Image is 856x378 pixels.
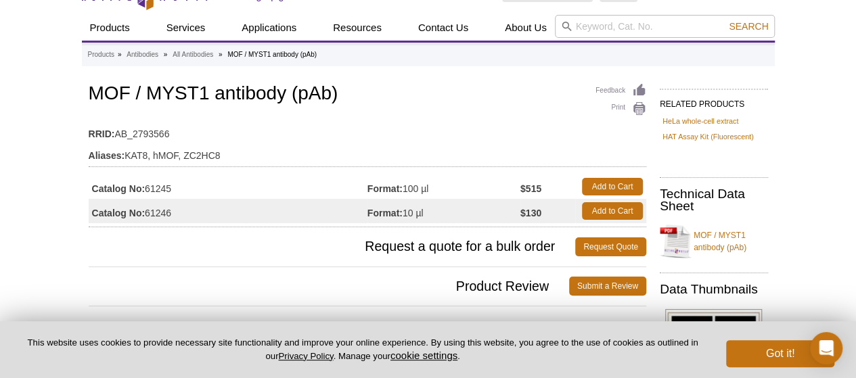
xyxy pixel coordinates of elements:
[660,188,768,212] h2: Technical Data Sheet
[89,128,115,140] strong: RRID:
[278,351,333,361] a: Privacy Policy
[89,149,125,162] strong: Aliases:
[725,20,772,32] button: Search
[325,15,390,41] a: Resources
[660,283,768,296] h2: Data Thumbnails
[118,51,122,58] li: »
[493,321,646,333] div: Rabbit
[89,120,646,141] td: AB_2793566
[22,337,704,362] p: This website uses cookies to provide necessary site functionality and improve your online experie...
[158,15,214,41] a: Services
[367,199,520,223] td: 10 µl
[410,15,476,41] a: Contact Us
[582,178,643,195] a: Add to Cart
[390,350,457,361] button: cookie settings
[89,83,646,106] h1: MOF / MYST1 antibody (pAb)
[497,15,555,41] a: About Us
[367,183,403,195] strong: Format:
[173,49,213,61] a: All Antibodies
[662,115,738,127] a: HeLa whole-cell extract
[88,49,114,61] a: Products
[729,21,768,32] span: Search
[219,51,223,58] li: »
[164,51,168,58] li: »
[726,340,834,367] button: Got it!
[227,51,317,58] li: MOF / MYST1 antibody (pAb)
[660,89,768,113] h2: RELATED PRODUCTS
[520,207,541,219] strong: $130
[575,237,646,256] a: Request Quote
[555,15,775,38] input: Keyword, Cat. No.
[595,83,646,98] a: Feedback
[92,183,145,195] strong: Catalog No:
[89,237,576,256] span: Request a quote for a bulk order
[82,15,138,41] a: Products
[569,277,646,296] a: Submit a Review
[662,131,754,143] a: HAT Assay Kit (Fluorescent)
[367,174,520,199] td: 100 µl
[89,141,646,163] td: KAT8, hMOF, ZC2HC8
[92,207,145,219] strong: Catalog No:
[89,174,367,199] td: 61245
[89,277,569,296] span: Product Review
[233,15,305,41] a: Applications
[582,202,643,220] a: Add to Cart
[367,207,403,219] strong: Format:
[208,321,362,333] div: Polyclonal
[810,332,842,364] div: Open Intercom Messenger
[520,183,541,195] strong: $515
[89,199,367,223] td: 61246
[127,49,158,61] a: Antibodies
[660,221,768,262] a: MOF / MYST1 antibody (pAb)
[595,101,646,116] a: Print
